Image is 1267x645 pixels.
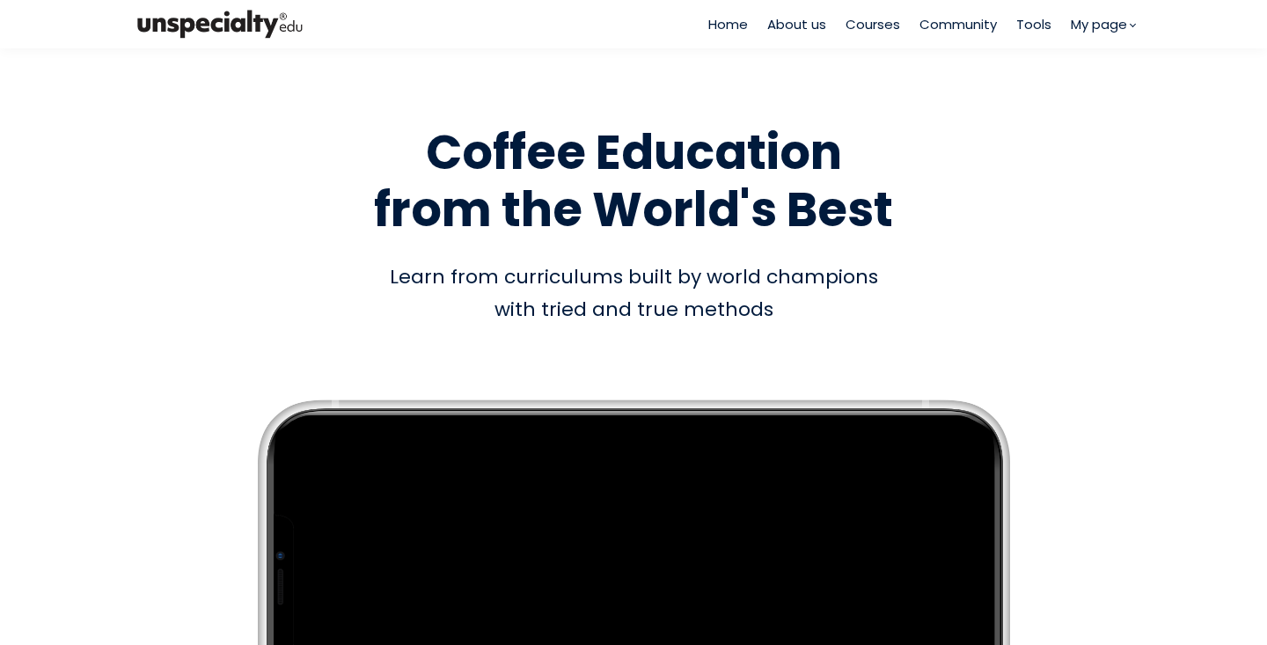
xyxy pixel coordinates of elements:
[132,6,308,42] img: bc390a18feecddb333977e298b3a00a1.png
[846,14,900,34] a: Courses
[132,260,1135,326] div: Learn from curriculums built by world champions with tried and true methods
[708,14,748,34] a: Home
[767,14,826,34] a: About us
[1016,14,1051,34] a: Tools
[919,14,997,34] a: Community
[132,124,1135,238] h1: Coffee Education from the World's Best
[1071,14,1127,34] span: My page
[1071,14,1135,34] a: My page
